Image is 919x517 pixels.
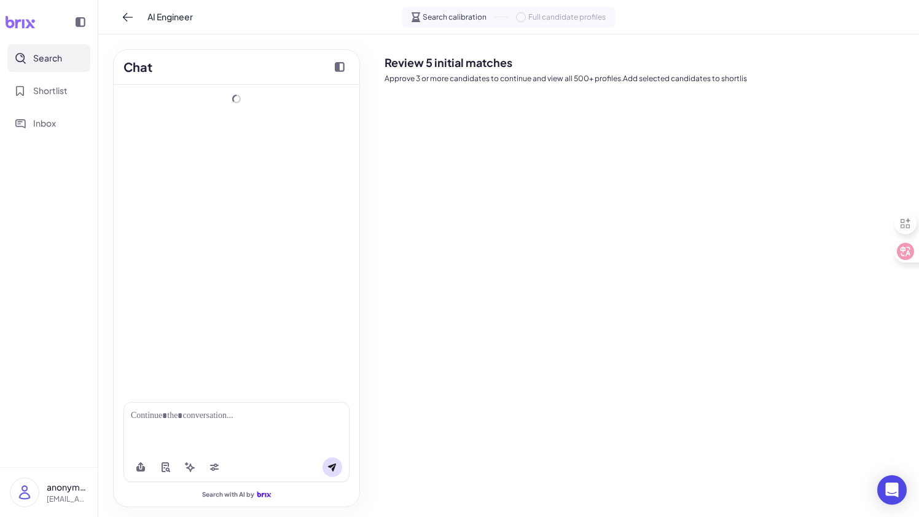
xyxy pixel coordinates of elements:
[385,54,909,71] h2: Review 5 initial matches
[47,481,88,494] p: anonymous
[7,44,90,72] button: Search
[7,77,90,105] button: Shortlist
[330,57,350,77] button: Collapse chat
[33,84,68,97] span: Shortlist
[423,12,487,23] span: Search calibration
[33,52,62,65] span: Search
[123,58,152,76] h2: Chat
[47,494,88,505] p: [EMAIL_ADDRESS][DOMAIN_NAME]
[528,12,606,23] span: Full candidate profiles
[323,457,342,477] button: Send message
[385,73,909,84] p: Approve 3 or more candidates to continue and view all 500+ profiles.Add selected candidates to sh...
[202,491,254,499] span: Search with AI by
[10,478,39,507] img: user_logo.png
[147,10,193,23] span: AI Engineer
[877,475,907,505] div: Open Intercom Messenger
[7,109,90,137] button: Inbox
[33,117,56,130] span: Inbox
